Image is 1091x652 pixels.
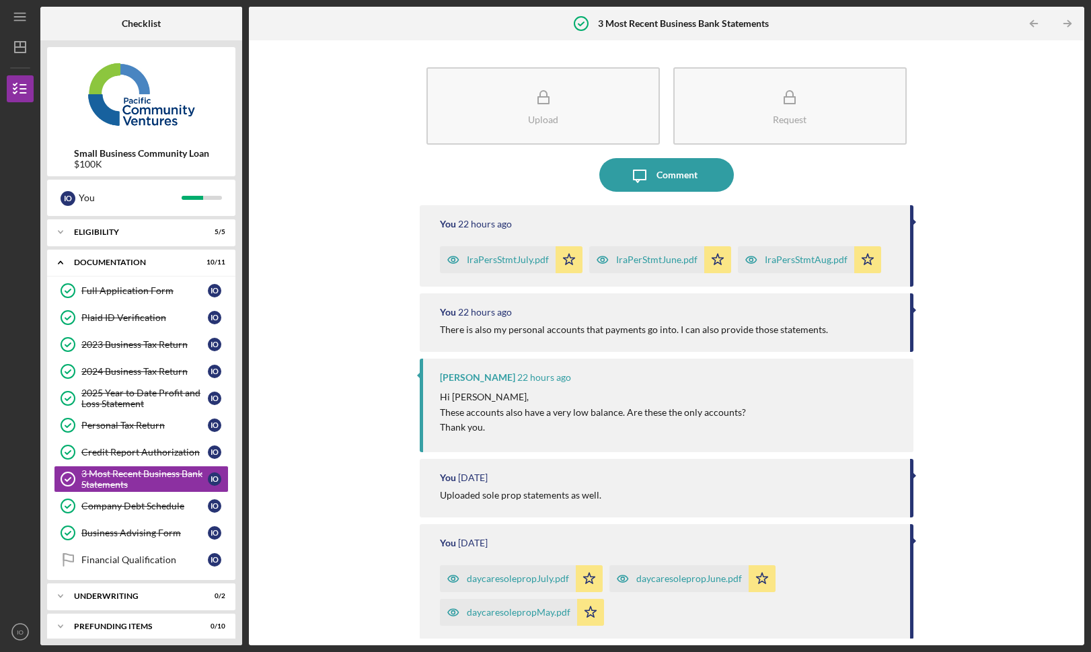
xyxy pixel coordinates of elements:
time: 2025-09-10 22:00 [517,372,571,383]
a: 2023 Business Tax ReturnIO [54,331,229,358]
div: I O [208,284,221,297]
a: Plaid ID VerificationIO [54,304,229,331]
div: I O [208,338,221,351]
button: Request [673,67,907,145]
div: Eligibility [74,228,192,236]
div: IraPerStmtJune.pdf [616,254,698,265]
div: You [440,472,456,483]
div: Financial Qualification [81,554,208,565]
b: 3 Most Recent Business Bank Statements [598,18,769,29]
div: Comment [656,158,698,192]
a: Business Advising FormIO [54,519,229,546]
div: $100K [74,159,209,170]
div: I O [208,553,221,567]
div: Upload [528,114,558,124]
div: I O [208,472,221,486]
a: Credit Report AuthorizationIO [54,439,229,466]
div: IraPersStmtJuly.pdf [467,254,549,265]
button: daycaresolepropJune.pdf [609,565,776,592]
div: daycaresolepropMay.pdf [467,607,570,618]
div: Full Application Form [81,285,208,296]
div: 0 / 10 [201,622,225,630]
button: daycaresolepropJuly.pdf [440,565,603,592]
a: 2024 Business Tax ReturnIO [54,358,229,385]
div: 3 Most Recent Business Bank Statements [81,468,208,490]
button: Comment [599,158,734,192]
div: 2025 Year to Date Profit and Loss Statement [81,388,208,409]
div: I O [208,365,221,378]
div: I O [208,526,221,540]
div: 5 / 5 [201,228,225,236]
text: IO [17,628,24,636]
div: Personal Tax Return [81,420,208,431]
a: Personal Tax ReturnIO [54,412,229,439]
div: Business Advising Form [81,528,208,538]
a: Full Application FormIO [54,277,229,304]
div: You [79,186,182,209]
div: Company Debt Schedule [81,501,208,511]
div: 0 / 2 [201,592,225,600]
div: Request [773,114,806,124]
div: There is also my personal accounts that payments go into. I can also provide those statements. [440,324,828,335]
time: 2025-09-10 20:20 [458,538,488,548]
div: Plaid ID Verification [81,312,208,323]
div: [PERSON_NAME] [440,372,515,383]
a: Company Debt ScheduleIO [54,493,229,519]
p: Thank you. [440,420,746,435]
div: IraPersStmtAug.pdf [765,254,848,265]
div: I O [208,311,221,324]
div: I O [208,392,221,405]
button: IraPerStmtJune.pdf [589,246,731,273]
div: Underwriting [74,592,192,600]
p: These accounts also have a very low balance. Are these the only accounts? [440,405,746,420]
div: 2023 Business Tax Return [81,339,208,350]
div: daycaresolepropJuly.pdf [467,573,569,584]
b: Small Business Community Loan [74,148,209,159]
b: Checklist [122,18,161,29]
button: IraPersStmtAug.pdf [738,246,881,273]
a: 2025 Year to Date Profit and Loss StatementIO [54,385,229,412]
div: daycaresolepropJune.pdf [636,573,742,584]
button: IO [7,618,34,645]
a: Financial QualificationIO [54,546,229,573]
button: Upload [426,67,660,145]
button: IraPersStmtJuly.pdf [440,246,582,273]
div: You [440,307,456,318]
div: Uploaded sole prop statements as well. [440,490,601,501]
div: You [440,219,456,229]
div: 2024 Business Tax Return [81,366,208,377]
img: Product logo [47,54,235,135]
time: 2025-09-10 20:20 [458,472,488,483]
div: I O [61,191,75,206]
div: You [440,538,456,548]
div: 10 / 11 [201,258,225,266]
div: Prefunding Items [74,622,192,630]
button: daycaresolepropMay.pdf [440,599,604,626]
div: Credit Report Authorization [81,447,208,458]
div: I O [208,445,221,459]
div: Documentation [74,258,192,266]
div: I O [208,419,221,432]
a: 3 Most Recent Business Bank StatementsIO [54,466,229,493]
div: I O [208,499,221,513]
time: 2025-09-10 22:03 [458,307,512,318]
p: Hi [PERSON_NAME], [440,390,746,404]
time: 2025-09-10 22:06 [458,219,512,229]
